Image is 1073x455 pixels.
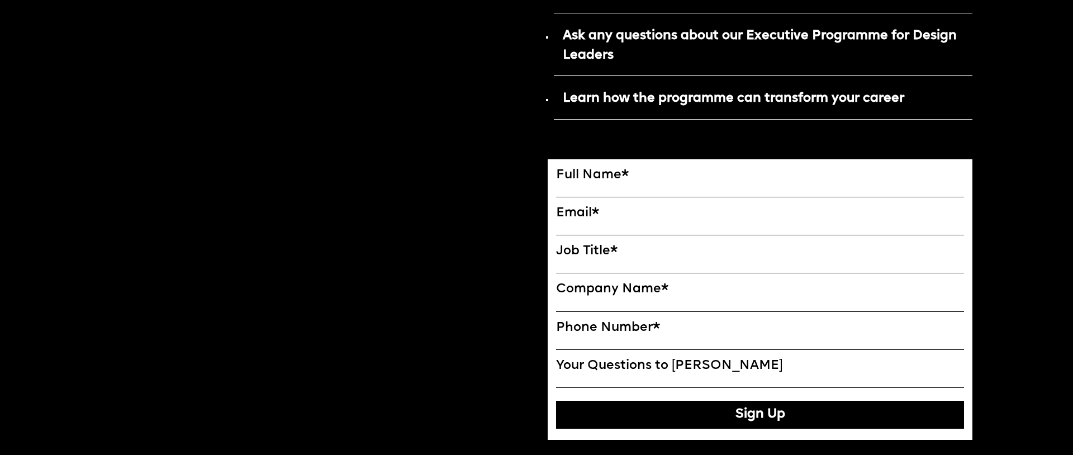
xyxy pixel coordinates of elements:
label: Full Name [556,168,964,183]
button: Sign Up [556,401,964,429]
label: Job Title [556,244,964,259]
label: Company Name [556,282,964,297]
strong: Ask any questions about our Executive Programme for Design Leaders [563,30,957,62]
label: Email [556,206,964,221]
label: Phone Number* [556,320,964,336]
strong: Learn how the programme can transform your career [563,92,904,105]
label: Your Questions to [PERSON_NAME] [556,358,964,374]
